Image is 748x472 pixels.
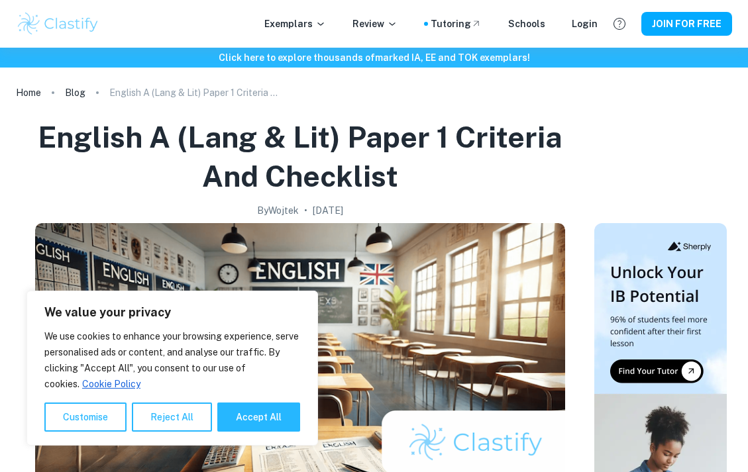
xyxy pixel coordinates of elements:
h1: English A (Lang & Lit) Paper 1 Criteria and Checklist [21,118,578,195]
h2: By Wojtek [257,203,299,218]
p: English A (Lang & Lit) Paper 1 Criteria and Checklist [109,85,282,100]
button: JOIN FOR FREE [641,12,732,36]
a: Tutoring [431,17,482,31]
a: Home [16,83,41,102]
p: Exemplars [264,17,326,31]
p: Review [352,17,398,31]
a: Schools [508,17,545,31]
img: Clastify logo [16,11,100,37]
a: Cookie Policy [81,378,141,390]
button: Help and Feedback [608,13,631,35]
p: We value your privacy [44,305,300,320]
h6: Click here to explore thousands of marked IA, EE and TOK exemplars ! [3,50,745,65]
h2: [DATE] [313,203,343,218]
div: We value your privacy [27,291,318,446]
button: Reject All [132,402,212,432]
p: • [304,203,307,218]
p: We use cookies to enhance your browsing experience, serve personalised ads or content, and analys... [44,328,300,392]
button: Accept All [217,402,300,432]
a: Blog [65,83,85,102]
button: Customise [44,402,127,432]
a: Login [572,17,598,31]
